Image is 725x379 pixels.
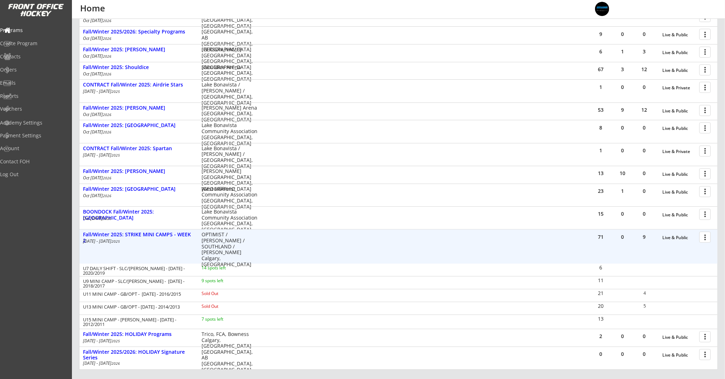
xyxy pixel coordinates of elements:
div: 6 [590,265,611,270]
div: 9 [590,32,611,37]
div: Live & Public [662,126,696,131]
div: Oct [DATE] [83,19,192,23]
div: 4 [634,291,655,295]
div: Fall/Winter 2025/2026: Specialty Programs [83,29,194,35]
button: more_vert [699,47,711,58]
em: 2025 [111,89,120,94]
div: 0 [612,32,633,37]
div: 0 [612,125,633,130]
div: 3 [612,67,633,72]
div: 0 [633,211,655,216]
div: 9 [612,107,633,112]
div: Live & Public [662,172,696,177]
div: 67 [590,67,611,72]
button: more_vert [699,349,711,360]
div: U11 MINI CAMP - GB/OPT - [DATE] - 2016/2015 [83,292,192,296]
div: Lake Bonavista / [PERSON_NAME] / [GEOGRAPHIC_DATA], [GEOGRAPHIC_DATA] [202,82,257,106]
div: Oct [DATE] [83,54,192,58]
div: Oct [DATE] [83,72,192,76]
div: 13 [590,171,611,176]
div: 0 [612,235,633,239]
div: Fall/Winter 2025: [PERSON_NAME] [83,168,194,174]
div: Oct [DATE] [83,112,192,117]
div: Live & Private [662,85,696,90]
div: [GEOGRAPHIC_DATA], AB [GEOGRAPHIC_DATA], [GEOGRAPHIC_DATA] [202,349,257,373]
div: 0 [590,352,611,357]
button: more_vert [699,105,711,116]
div: Live & Private [662,149,696,154]
div: [DATE] - [DATE] [83,339,192,343]
div: 71 [590,235,611,239]
div: 0 [633,334,655,339]
div: Live & Public [662,212,696,217]
button: more_vert [699,29,711,40]
div: 12 [633,107,655,112]
div: [PERSON_NAME][GEOGRAPHIC_DATA] [GEOGRAPHIC_DATA], [GEOGRAPHIC_DATA] [202,168,257,192]
em: 2025 [111,239,120,244]
div: 0 [633,171,655,176]
div: 0 [633,352,655,357]
div: 20 [590,304,611,309]
button: more_vert [699,186,711,197]
div: U9 MINI CAMP - SLC/[PERSON_NAME] - [DATE] - 2018/2017 [83,279,192,288]
em: 2026 [103,18,111,23]
div: Fall/Winter 2025: STRIKE MINI CAMPS - WEEK 2 [83,232,194,244]
div: 0 [612,148,633,153]
div: Sold Out [202,304,247,309]
button: more_vert [699,168,711,179]
button: more_vert [699,82,711,93]
div: BOONDOCK Fall/Winter 2025: [GEOGRAPHIC_DATA] [83,209,194,221]
div: Trico, FCA, Bowness Calgary, [GEOGRAPHIC_DATA] [202,331,257,349]
div: OPTIMIST / [PERSON_NAME] / SOUTHLAND / [PERSON_NAME] Calgary, [GEOGRAPHIC_DATA] [202,232,257,268]
div: 14 spots left [202,266,247,270]
button: more_vert [699,122,711,133]
div: Shouldice Arena [GEOGRAPHIC_DATA], [GEOGRAPHIC_DATA] [202,64,257,82]
div: 8 [590,125,611,130]
button: more_vert [699,209,711,220]
div: Live & Public [662,32,696,37]
div: Lake Bonavista Community Association [GEOGRAPHIC_DATA], [GEOGRAPHIC_DATA] [202,122,257,146]
div: 15 [590,211,611,216]
div: Live & Public [662,235,696,240]
div: 3 [633,49,655,54]
div: U15 MINI CAMP - [PERSON_NAME] - [DATE] - 2012/2011 [83,317,192,327]
div: 1 [612,189,633,194]
div: Shouldice Arena [GEOGRAPHIC_DATA], [GEOGRAPHIC_DATA] [202,11,257,29]
em: 2025 [111,338,120,343]
div: 0 [612,334,633,339]
div: 11 [590,278,611,283]
button: more_vert [699,232,711,243]
div: Fall/Winter 2025: [PERSON_NAME] [83,105,194,111]
div: Live & Public [662,109,696,114]
div: 0 [633,189,655,194]
div: Live & Public [662,68,696,73]
div: 1 [612,49,633,54]
em: 2026 [103,130,111,135]
div: Fall/Winter 2025: [GEOGRAPHIC_DATA] [83,122,194,128]
div: Live & Public [662,190,696,195]
div: 1 [590,85,611,90]
div: CONTRACT Fall/Winter 2025: Airdrie Stars [83,82,194,88]
div: [DATE] - [DATE] [83,89,192,94]
div: 0 [633,85,655,90]
div: 5 [634,304,655,308]
em: 2026 [103,112,111,117]
div: 9 [633,235,655,239]
div: Fall/Winter 2025: Shouldice [83,64,194,70]
div: Lake Bonavista / [PERSON_NAME] / [GEOGRAPHIC_DATA], [GEOGRAPHIC_DATA] [202,146,257,169]
div: Oct [DATE] [83,36,192,41]
em: 2026 [103,193,111,198]
div: 13 [590,316,611,321]
div: U7 DAILY SHIFT - SLC/[PERSON_NAME] - [DATE] - 2020/2019 [83,266,192,275]
div: Oct [DATE] [83,194,192,198]
em: 2026 [111,361,120,366]
div: Live & Public [662,353,696,358]
button: more_vert [699,64,711,75]
div: Fall/Winter 2025: [GEOGRAPHIC_DATA] [83,186,194,192]
div: 7 spots left [202,317,247,321]
div: 0 [633,32,655,37]
div: Oct [DATE] [83,216,192,221]
em: 2026 [103,72,111,77]
div: 2 [590,334,611,339]
div: 1 [590,148,611,153]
